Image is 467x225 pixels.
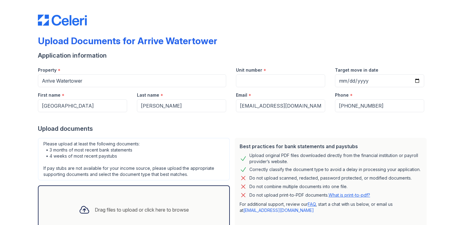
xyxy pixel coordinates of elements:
[137,92,159,98] label: Last name
[249,174,412,182] div: Do not upload scanned, redacted, password protected, or modified documents.
[243,208,314,213] a: [EMAIL_ADDRESS][DOMAIN_NAME]
[38,15,87,26] img: CE_Logo_Blue-a8612792a0a2168367f1c8372b55b34899dd931a85d93a1a3d3e32e68fde9ad4.png
[236,67,262,73] label: Unit number
[249,192,370,198] p: Do not upload print-to-PDF documents.
[335,67,378,73] label: Target move in date
[38,124,429,133] div: Upload documents
[240,143,422,150] div: Best practices for bank statements and paystubs
[249,183,347,190] div: Do not combine multiple documents into one file.
[95,206,189,213] div: Drag files to upload or click here to browse
[335,92,349,98] label: Phone
[240,201,422,213] p: For additional support, review our , start a chat with us below, or email us at
[308,202,316,207] a: FAQ
[249,166,421,173] div: Correctly classify the document type to avoid a delay in processing your application.
[38,67,57,73] label: Property
[329,192,370,198] a: What is print-to-pdf?
[38,51,429,60] div: Application information
[249,152,422,165] div: Upload original PDF files downloaded directly from the financial institution or payroll provider’...
[38,92,61,98] label: First name
[38,138,230,180] div: Please upload at least the following documents: • 3 months of most recent bank statements • 4 wee...
[38,35,217,46] div: Upload Documents for Arrive Watertower
[236,92,247,98] label: Email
